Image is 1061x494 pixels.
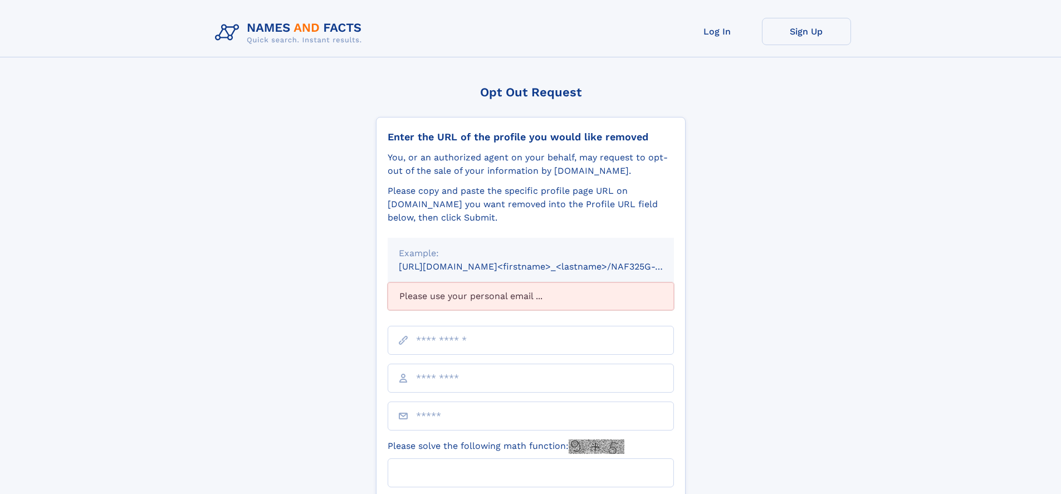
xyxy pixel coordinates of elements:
a: Log In [673,18,762,45]
div: Opt Out Request [376,85,686,99]
div: Enter the URL of the profile you would like removed [388,131,674,143]
small: [URL][DOMAIN_NAME]<firstname>_<lastname>/NAF325G-xxxxxxxx [399,261,695,272]
div: Example: [399,247,663,260]
img: Logo Names and Facts [211,18,371,48]
div: Please use your personal email ... [388,282,674,310]
div: You, or an authorized agent on your behalf, may request to opt-out of the sale of your informatio... [388,151,674,178]
div: Please copy and paste the specific profile page URL on [DOMAIN_NAME] you want removed into the Pr... [388,184,674,224]
a: Sign Up [762,18,851,45]
label: Please solve the following math function: [388,439,624,454]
